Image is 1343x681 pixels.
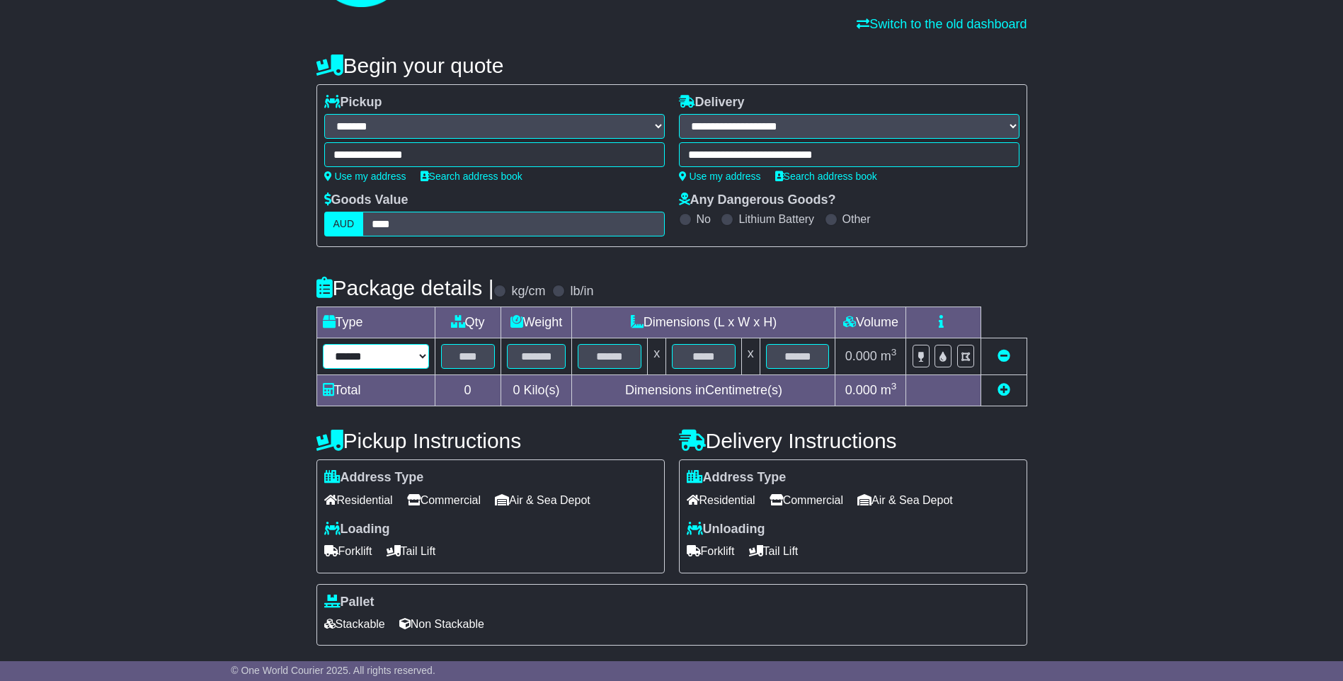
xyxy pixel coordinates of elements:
[770,489,843,511] span: Commercial
[231,665,435,676] span: © One World Courier 2025. All rights reserved.
[738,212,814,226] label: Lithium Battery
[570,284,593,299] label: lb/in
[891,347,897,357] sup: 3
[741,338,760,375] td: x
[511,284,545,299] label: kg/cm
[501,307,572,338] td: Weight
[998,349,1010,363] a: Remove this item
[697,212,711,226] label: No
[316,429,665,452] h4: Pickup Instructions
[679,95,745,110] label: Delivery
[775,171,877,182] a: Search address book
[857,489,953,511] span: Air & Sea Depot
[399,613,484,635] span: Non Stackable
[324,522,390,537] label: Loading
[845,349,877,363] span: 0.000
[324,95,382,110] label: Pickup
[881,349,897,363] span: m
[435,307,501,338] td: Qty
[679,429,1027,452] h4: Delivery Instructions
[687,540,735,562] span: Forklift
[891,381,897,391] sup: 3
[842,212,871,226] label: Other
[435,375,501,406] td: 0
[648,338,666,375] td: x
[495,489,590,511] span: Air & Sea Depot
[572,375,835,406] td: Dimensions in Centimetre(s)
[679,193,836,208] label: Any Dangerous Goods?
[857,17,1027,31] a: Switch to the old dashboard
[679,171,761,182] a: Use my address
[324,470,424,486] label: Address Type
[324,489,393,511] span: Residential
[324,171,406,182] a: Use my address
[324,613,385,635] span: Stackable
[845,383,877,397] span: 0.000
[407,489,481,511] span: Commercial
[501,375,572,406] td: Kilo(s)
[324,595,375,610] label: Pallet
[998,383,1010,397] a: Add new item
[687,470,787,486] label: Address Type
[572,307,835,338] td: Dimensions (L x W x H)
[316,276,494,299] h4: Package details |
[687,489,755,511] span: Residential
[324,540,372,562] span: Forklift
[316,375,435,406] td: Total
[881,383,897,397] span: m
[687,522,765,537] label: Unloading
[316,54,1027,77] h4: Begin your quote
[835,307,906,338] td: Volume
[324,212,364,236] label: AUD
[316,307,435,338] td: Type
[513,383,520,397] span: 0
[421,171,522,182] a: Search address book
[324,193,408,208] label: Goods Value
[387,540,436,562] span: Tail Lift
[749,540,799,562] span: Tail Lift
